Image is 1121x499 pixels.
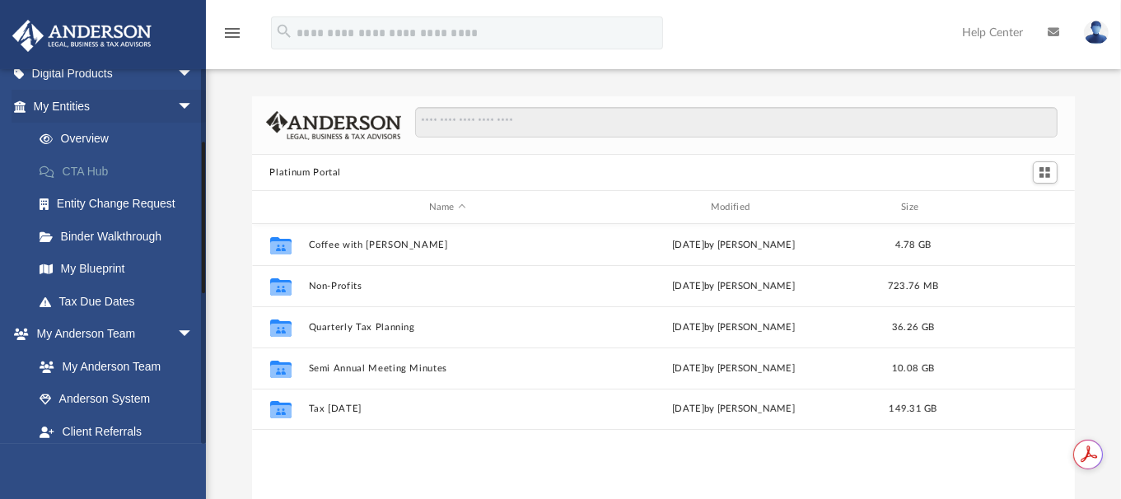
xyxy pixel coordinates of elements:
div: Modified [594,200,873,215]
span: arrow_drop_down [177,90,210,124]
span: 36.26 GB [891,323,933,332]
button: Tax [DATE] [308,403,586,414]
button: Platinum Portal [269,166,341,180]
a: Overview [23,123,218,156]
a: Digital Productsarrow_drop_down [12,58,218,91]
div: id [259,200,300,215]
button: Quarterly Tax Planning [308,322,586,333]
div: [DATE] by [PERSON_NAME] [594,320,872,335]
a: Binder Walkthrough [23,220,218,253]
div: [DATE] by [PERSON_NAME] [594,402,872,417]
span: 10.08 GB [891,364,933,373]
button: Coffee with [PERSON_NAME] [308,240,586,250]
i: menu [222,23,242,43]
i: search [275,22,293,40]
a: menu [222,31,242,43]
img: Anderson Advisors Platinum Portal [7,20,156,52]
a: My Anderson Team [23,350,202,383]
span: 723.76 MB [887,282,937,291]
div: [DATE] by [PERSON_NAME] [594,238,872,253]
button: Non-Profits [308,281,586,291]
a: My Blueprint [23,253,210,286]
div: Size [880,200,946,215]
a: Entity Change Request [23,188,218,221]
button: Semi Annual Meeting Minutes [308,363,586,374]
a: Client Referrals [23,415,210,448]
div: [DATE] by [PERSON_NAME] [594,279,872,294]
span: arrow_drop_down [177,58,210,91]
button: Switch to Grid View [1033,161,1058,184]
a: CTA Hub [23,155,218,188]
a: Anderson System [23,383,210,416]
div: Name [307,200,586,215]
a: My Anderson Teamarrow_drop_down [12,318,210,351]
span: 149.31 GB [889,404,937,413]
img: User Pic [1084,21,1109,44]
a: My Entitiesarrow_drop_down [12,90,218,123]
div: [DATE] by [PERSON_NAME] [594,361,872,376]
a: Tax Due Dates [23,285,218,318]
span: 4.78 GB [894,240,931,249]
input: Search files and folders [415,107,1057,138]
div: id [953,200,1068,215]
span: arrow_drop_down [177,318,210,352]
